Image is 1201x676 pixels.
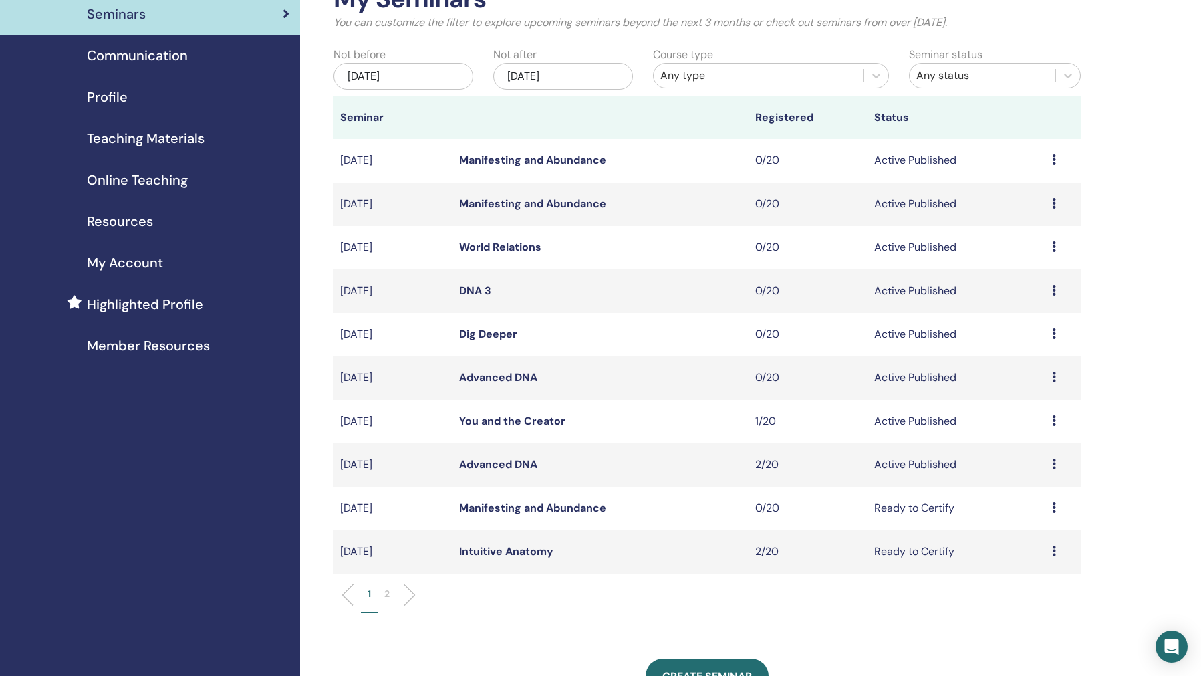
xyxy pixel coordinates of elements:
[459,327,517,341] a: Dig Deeper
[459,501,606,515] a: Manifesting and Abundance
[87,87,128,107] span: Profile
[868,269,1045,313] td: Active Published
[868,226,1045,269] td: Active Published
[459,153,606,167] a: Manifesting and Abundance
[333,400,452,443] td: [DATE]
[749,400,867,443] td: 1/20
[333,139,452,183] td: [DATE]
[333,269,452,313] td: [DATE]
[749,183,867,226] td: 0/20
[368,587,371,601] p: 1
[384,587,390,601] p: 2
[1156,631,1188,663] div: Open Intercom Messenger
[333,313,452,356] td: [DATE]
[87,211,153,231] span: Resources
[653,47,713,63] label: Course type
[87,336,210,356] span: Member Resources
[333,443,452,487] td: [DATE]
[459,544,553,558] a: Intuitive Anatomy
[868,313,1045,356] td: Active Published
[868,443,1045,487] td: Active Published
[459,457,537,471] a: Advanced DNA
[749,356,867,400] td: 0/20
[333,47,386,63] label: Not before
[333,530,452,574] td: [DATE]
[459,240,541,254] a: World Relations
[333,487,452,530] td: [DATE]
[87,294,203,314] span: Highlighted Profile
[749,313,867,356] td: 0/20
[749,530,867,574] td: 2/20
[868,96,1045,139] th: Status
[660,68,857,84] div: Any type
[749,96,867,139] th: Registered
[333,96,452,139] th: Seminar
[868,487,1045,530] td: Ready to Certify
[333,183,452,226] td: [DATE]
[749,139,867,183] td: 0/20
[333,15,1081,31] p: You can customize the filter to explore upcoming seminars beyond the next 3 months or check out s...
[868,183,1045,226] td: Active Published
[868,400,1045,443] td: Active Published
[749,487,867,530] td: 0/20
[868,356,1045,400] td: Active Published
[459,284,491,298] a: DNA 3
[916,68,1049,84] div: Any status
[87,170,188,190] span: Online Teaching
[459,197,606,211] a: Manifesting and Abundance
[459,414,565,428] a: You and the Creator
[868,530,1045,574] td: Ready to Certify
[749,443,867,487] td: 2/20
[87,4,146,24] span: Seminars
[87,45,188,66] span: Communication
[493,63,633,90] div: [DATE]
[459,370,537,384] a: Advanced DNA
[333,63,473,90] div: [DATE]
[87,128,205,148] span: Teaching Materials
[333,356,452,400] td: [DATE]
[493,47,537,63] label: Not after
[868,139,1045,183] td: Active Published
[87,253,163,273] span: My Account
[749,269,867,313] td: 0/20
[749,226,867,269] td: 0/20
[909,47,982,63] label: Seminar status
[333,226,452,269] td: [DATE]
